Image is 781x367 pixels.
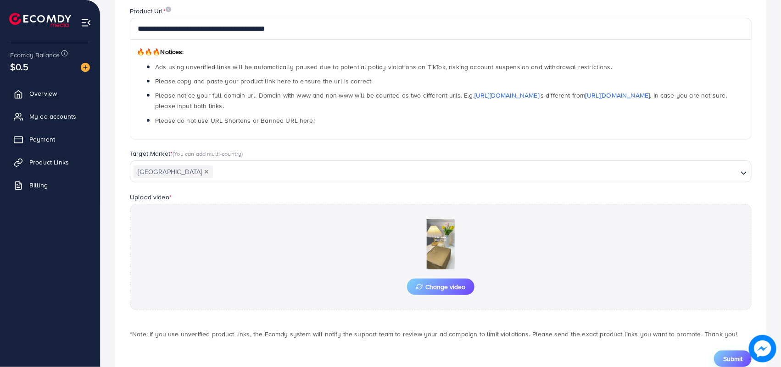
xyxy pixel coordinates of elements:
span: Payment [29,135,55,144]
img: image [166,6,171,12]
span: Ads using unverified links will be automatically paused due to potential policy violations on Tik... [155,62,612,71]
span: Notices: [137,47,184,56]
p: *Note: If you use unverified product links, the Ecomdy system will notify the support team to rev... [130,329,752,340]
span: Overview [29,89,57,98]
span: Please notice your full domain url. Domain with www and non-www will be counted as two different ... [155,91,727,110]
span: 🔥🔥🔥 [137,47,160,56]
span: My ad accounts [29,112,76,121]
a: [URL][DOMAIN_NAME] [586,91,650,100]
label: Upload video [130,192,172,202]
label: Target Market [130,149,243,158]
img: Preview Image [395,219,487,269]
button: Change video [407,279,474,295]
input: Search for option [214,165,737,179]
img: menu [81,17,91,28]
a: Payment [7,130,93,148]
span: Ecomdy Balance [10,50,60,60]
span: Product Links [29,158,69,167]
a: [URL][DOMAIN_NAME] [474,91,539,100]
label: Product Url [130,6,171,16]
button: Deselect Pakistan [204,170,209,174]
a: Product Links [7,153,93,171]
div: Search for option [130,160,752,182]
span: [GEOGRAPHIC_DATA] [134,165,213,178]
img: image [749,335,776,362]
img: logo [9,13,71,27]
span: Please do not use URL Shortens or Banned URL here! [155,116,315,125]
button: Submit [714,351,752,367]
span: (You can add multi-country) [173,149,243,158]
a: My ad accounts [7,107,93,126]
span: Billing [29,181,48,190]
span: Change video [416,284,465,290]
a: Billing [7,176,93,194]
img: image [81,63,90,72]
a: Overview [7,84,93,103]
span: $0.5 [10,60,29,73]
span: Submit [723,354,742,363]
span: Please copy and paste your product link here to ensure the url is correct. [155,77,373,86]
